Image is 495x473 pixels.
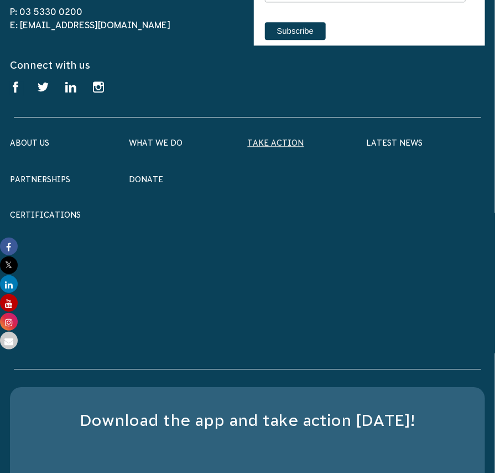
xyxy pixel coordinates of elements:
h5: Connect with us [10,58,485,72]
a: About Us [10,138,49,147]
input: Subscribe [265,22,326,40]
p: certifications [10,208,485,222]
h3: Download the app and take action [DATE]! [32,409,463,432]
a: Take Action [248,138,304,147]
a: What We Do [129,138,183,147]
a: Donate [129,175,163,184]
a: Latest News [366,138,423,147]
a: E: [EMAIL_ADDRESS][DOMAIN_NAME] [10,20,170,30]
a: P: 03 5330 0200 [10,7,82,17]
a: Partnerships [10,175,70,184]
